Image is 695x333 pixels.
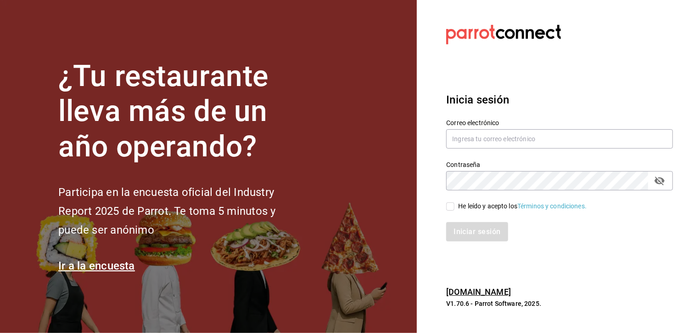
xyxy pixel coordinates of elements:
[58,259,135,272] a: Ir a la encuesta
[446,92,673,108] h3: Inicia sesión
[458,201,587,211] div: He leído y acepto los
[446,287,511,297] a: [DOMAIN_NAME]
[652,173,667,189] button: passwordField
[446,129,673,149] input: Ingresa tu correo electrónico
[446,120,673,126] label: Correo electrónico
[517,202,587,210] a: Términos y condiciones.
[58,59,306,165] h1: ¿Tu restaurante lleva más de un año operando?
[58,183,306,239] h2: Participa en la encuesta oficial del Industry Report 2025 de Parrot. Te toma 5 minutos y puede se...
[446,161,673,168] label: Contraseña
[446,299,673,308] p: V1.70.6 - Parrot Software, 2025.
